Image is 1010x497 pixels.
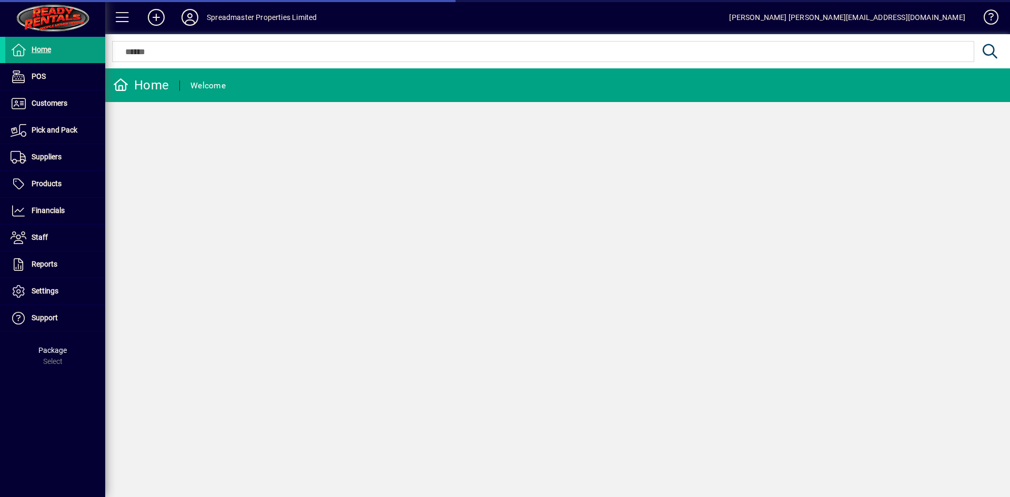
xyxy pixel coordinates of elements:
a: Reports [5,251,105,278]
span: POS [32,72,46,80]
a: Staff [5,225,105,251]
a: Financials [5,198,105,224]
div: Spreadmaster Properties Limited [207,9,317,26]
a: Support [5,305,105,331]
span: Package [38,346,67,354]
div: Welcome [190,77,226,94]
span: Home [32,45,51,54]
a: Settings [5,278,105,305]
a: Customers [5,90,105,117]
span: Customers [32,99,67,107]
span: Suppliers [32,153,62,161]
a: Knowledge Base [976,2,997,36]
button: Profile [173,8,207,27]
span: Pick and Pack [32,126,77,134]
span: Staff [32,233,48,241]
span: Support [32,313,58,322]
a: Suppliers [5,144,105,170]
div: Home [113,77,169,94]
div: [PERSON_NAME] [PERSON_NAME][EMAIL_ADDRESS][DOMAIN_NAME] [729,9,965,26]
span: Settings [32,287,58,295]
button: Add [139,8,173,27]
span: Products [32,179,62,188]
a: Products [5,171,105,197]
span: Reports [32,260,57,268]
a: POS [5,64,105,90]
a: Pick and Pack [5,117,105,144]
span: Financials [32,206,65,215]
